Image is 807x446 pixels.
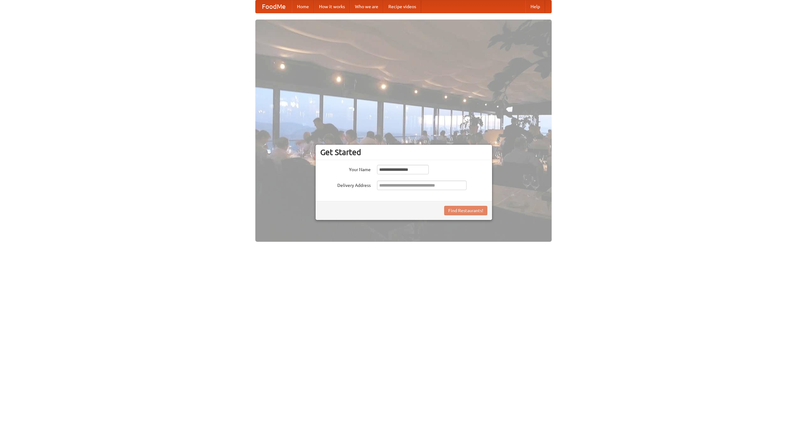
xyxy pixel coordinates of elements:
a: FoodMe [256,0,292,13]
a: Help [525,0,545,13]
h3: Get Started [320,148,487,157]
label: Delivery Address [320,181,371,188]
button: Find Restaurants! [444,206,487,215]
a: Who we are [350,0,383,13]
a: Home [292,0,314,13]
label: Your Name [320,165,371,173]
a: Recipe videos [383,0,421,13]
a: How it works [314,0,350,13]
